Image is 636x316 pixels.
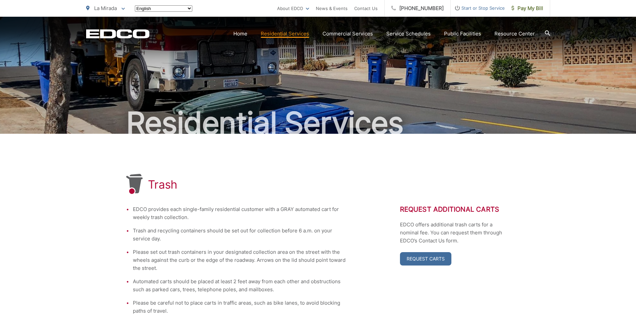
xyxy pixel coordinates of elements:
a: Request Carts [400,252,451,266]
h1: Trash [148,178,178,191]
a: Residential Services [261,30,309,38]
p: EDCO offers additional trash carts for a nominal fee. You can request them through EDCO’s Contact... [400,221,510,245]
a: Commercial Services [323,30,373,38]
span: La Mirada [94,5,117,11]
li: Please be careful not to place carts in traffic areas, such as bike lanes, to avoid blocking path... [133,299,347,315]
li: EDCO provides each single-family residential customer with a GRAY automated cart for weekly trash... [133,205,347,221]
a: Resource Center [494,30,535,38]
a: Home [233,30,247,38]
a: EDCD logo. Return to the homepage. [86,29,150,38]
h2: Residential Services [86,106,550,140]
a: Public Facilities [444,30,481,38]
a: About EDCO [277,4,309,12]
li: Please set out trash containers in your designated collection area on the street with the wheels ... [133,248,347,272]
span: Pay My Bill [511,4,543,12]
h2: Request Additional Carts [400,205,510,213]
li: Automated carts should be placed at least 2 feet away from each other and obstructions such as pa... [133,278,347,294]
select: Select a language [135,5,192,12]
li: Trash and recycling containers should be set out for collection before 6 a.m. on your service day. [133,227,347,243]
a: Service Schedules [386,30,431,38]
a: Contact Us [354,4,378,12]
a: News & Events [316,4,348,12]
